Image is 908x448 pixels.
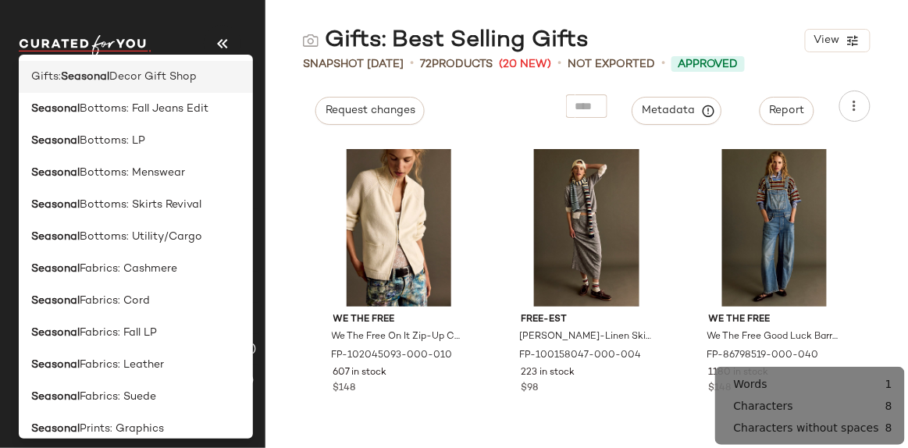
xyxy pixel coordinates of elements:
span: Metadata [642,104,713,118]
b: Seasonal [31,421,80,437]
span: Request changes [325,105,415,117]
span: Snapshot [DATE] [303,56,404,73]
button: Metadata [632,97,722,125]
span: $98 [521,382,538,396]
span: (20 New) [499,56,551,73]
span: Bottoms: LP [80,133,145,149]
span: Not Exported [568,56,655,73]
span: Bottoms: Skirts Revival [80,197,201,213]
span: Prints: Graphics [80,421,164,437]
b: Seasonal [31,357,80,373]
div: Products [420,56,493,73]
div: Gifts: Best Selling Gifts [303,25,589,56]
span: FP-86798519-000-040 [707,349,819,363]
span: $148 [333,382,356,396]
button: View [805,29,871,52]
b: Seasonal [31,133,80,149]
span: FP-100158047-000-004 [519,349,641,363]
span: 223 in stock [521,366,575,380]
span: • [410,55,414,73]
span: free-est [521,313,653,327]
span: 1180 in stock [709,366,769,380]
img: svg%3e [303,33,319,48]
span: [PERSON_NAME]-Linen Skirt Set by free-est at Free People in Grey, Size: XS [519,330,651,344]
button: Request changes [315,97,425,125]
b: Seasonal [31,325,80,341]
b: Seasonal [31,229,80,245]
span: Bottoms: Fall Jeans Edit [80,101,208,117]
span: Fabrics: Leather [80,357,164,373]
button: Report [760,97,814,125]
span: • [661,55,665,73]
b: Seasonal [61,69,109,85]
span: FP-102045093-000-010 [332,349,453,363]
img: 102045093_010_d [321,149,478,307]
b: Seasonal [31,101,80,117]
b: Seasonal [31,261,80,277]
span: • [557,55,561,73]
img: 100158047_004_e [508,149,665,307]
span: $148 [709,382,732,396]
span: Approved [678,56,739,73]
b: Seasonal [31,293,80,309]
span: Bottoms: Utility/Cargo [80,229,202,245]
img: cfy_white_logo.C9jOOHJF.svg [19,35,151,57]
span: Fabrics: Cashmere [80,261,177,277]
span: We The Free [709,313,841,327]
span: Fabrics: Suede [80,389,156,405]
span: Gifts: [31,69,61,85]
b: Seasonal [31,389,80,405]
span: Bottoms: Menswear [80,165,185,181]
span: Fabrics: Fall LP [80,325,157,341]
span: We The Free [333,313,465,327]
span: Report [769,105,805,117]
span: Fabrics: Cord [80,293,150,309]
span: View [814,34,840,47]
span: 607 in stock [333,366,387,380]
b: Seasonal [31,197,80,213]
span: Decor Gift Shop [109,69,197,85]
span: 72 [420,59,432,70]
span: We The Free On It Zip-Up Cardigan at Free People in White, Size: M [332,330,464,344]
b: Seasonal [31,165,80,181]
img: 86798519_040_a [696,149,853,307]
span: We The Free Good Luck Barrel Overalls at Free People in Medium Wash, Size: M Short [707,330,839,344]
